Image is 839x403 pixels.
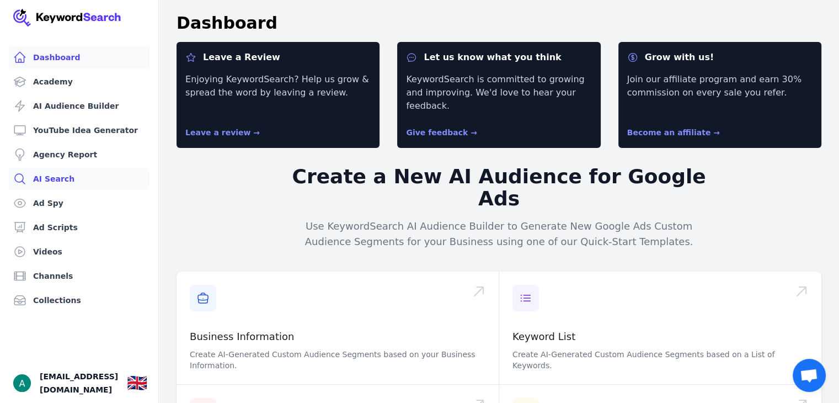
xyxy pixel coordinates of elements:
p: Join our affiliate program and earn 30% commission on every sale you refer. [627,73,813,113]
a: Videos [9,241,149,263]
button: 🇬🇧 [127,372,147,394]
dt: Leave a Review [185,51,371,64]
span: [EMAIL_ADDRESS][DOMAIN_NAME] [40,370,118,396]
a: Become an affiliate [627,128,720,137]
span: → [471,128,477,137]
a: YouTube Idea Generator [9,119,149,141]
span: → [253,128,260,137]
a: Keyword List [512,331,575,342]
a: Collections [9,289,149,311]
p: Enjoying KeywordSearch? Help us grow & spread the word by leaving a review. [185,73,371,113]
a: Give feedback [406,128,477,137]
img: Your Company [13,9,121,26]
dt: Grow with us! [627,51,813,64]
img: Arihant Jain [13,374,31,392]
a: AI Audience Builder [9,95,149,117]
dt: Let us know what you think [406,51,591,64]
a: Dashboard [9,46,149,68]
h1: Dashboard [177,13,277,33]
p: Use KeywordSearch AI Audience Builder to Generate New Google Ads Custom Audience Segments for you... [287,219,711,250]
span: → [713,128,720,137]
a: Leave a review [185,128,260,137]
p: KeywordSearch is committed to growing and improving. We'd love to hear your feedback. [406,73,591,113]
a: Ad Spy [9,192,149,214]
a: Business Information [190,331,294,342]
a: Agency Report [9,144,149,166]
a: AI Search [9,168,149,190]
div: Open chat [793,359,826,392]
a: Ad Scripts [9,216,149,238]
a: Academy [9,71,149,93]
a: Channels [9,265,149,287]
button: Open user button [13,374,31,392]
div: 🇬🇧 [127,373,147,393]
h2: Create a New AI Audience for Google Ads [287,166,711,210]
